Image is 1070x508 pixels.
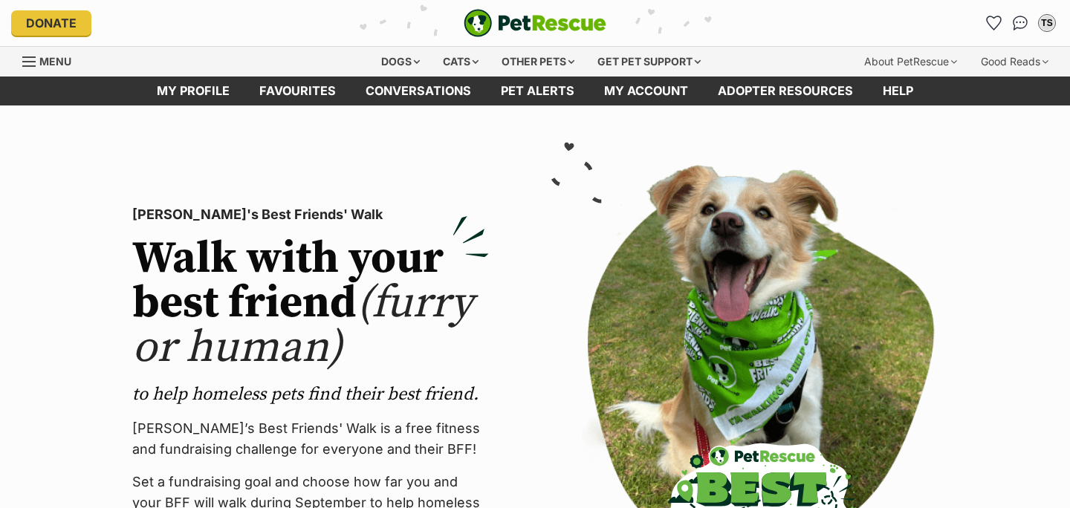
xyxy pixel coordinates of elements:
a: Donate [11,10,91,36]
span: Menu [39,55,71,68]
p: [PERSON_NAME]’s Best Friends' Walk is a free fitness and fundraising challenge for everyone and t... [132,418,489,460]
img: chat-41dd97257d64d25036548639549fe6c8038ab92f7586957e7f3b1b290dea8141.svg [1013,16,1028,30]
img: logo-e224e6f780fb5917bec1dbf3a21bbac754714ae5b6737aabdf751b685950b380.svg [464,9,606,37]
a: Favourites [982,11,1005,35]
a: Menu [22,47,82,74]
div: Other pets [491,47,585,76]
div: Good Reads [970,47,1059,76]
div: Dogs [371,47,430,76]
h2: Walk with your best friend [132,237,489,371]
a: Conversations [1008,11,1032,35]
div: TS [1040,16,1054,30]
p: [PERSON_NAME]'s Best Friends' Walk [132,204,489,225]
button: My account [1035,11,1059,35]
a: Pet alerts [486,76,589,105]
a: My account [589,76,703,105]
span: (furry or human) [132,276,473,376]
p: to help homeless pets find their best friend. [132,382,489,406]
div: About PetRescue [854,47,967,76]
ul: Account quick links [982,11,1059,35]
a: Adopter resources [703,76,868,105]
a: conversations [351,76,486,105]
a: Help [868,76,928,105]
a: PetRescue [464,9,606,37]
a: Favourites [244,76,351,105]
div: Cats [432,47,489,76]
div: Get pet support [587,47,711,76]
a: My profile [142,76,244,105]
